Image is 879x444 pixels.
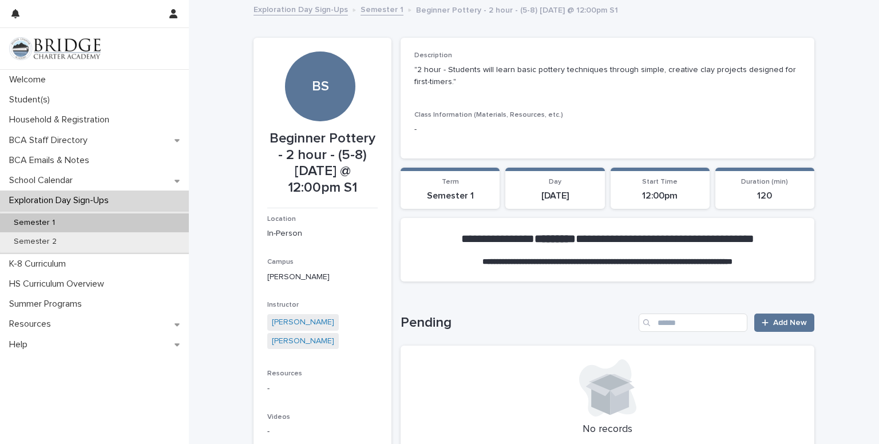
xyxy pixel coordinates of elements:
a: [PERSON_NAME] [272,316,334,328]
p: In-Person [267,228,378,240]
p: HS Curriculum Overview [5,279,113,290]
input: Search [639,314,747,332]
span: Day [549,179,561,185]
p: Beginner Pottery - 2 hour - (5-8) [DATE] @ 12:00pm S1 [267,130,378,196]
p: K-8 Curriculum [5,259,75,269]
p: - [267,426,378,438]
p: Help [5,339,37,350]
p: 120 [722,191,807,201]
span: Description [414,52,452,59]
a: [PERSON_NAME] [272,335,334,347]
span: Start Time [642,179,678,185]
p: Resources [5,319,60,330]
span: Instructor [267,302,299,308]
p: Beginner Pottery - 2 hour - (5-8) [DATE] @ 12:00pm S1 [416,3,618,15]
p: BCA Staff Directory [5,135,97,146]
p: [PERSON_NAME] [267,271,378,283]
div: BS [285,8,355,94]
span: Duration (min) [741,179,788,185]
p: - [267,383,378,395]
p: 12:00pm [617,191,703,201]
span: Campus [267,259,294,265]
p: Exploration Day Sign-Ups [5,195,118,206]
span: Class Information (Materials, Resources, etc.) [414,112,563,118]
p: "2 hour - Students will learn basic pottery techniques through simple, creative clay projects des... [414,64,801,88]
p: Summer Programs [5,299,91,310]
a: Add New [754,314,814,332]
p: School Calendar [5,175,82,186]
p: No records [414,423,801,436]
span: Add New [773,319,807,327]
span: Location [267,216,296,223]
img: V1C1m3IdTEidaUdm9Hs0 [9,37,101,60]
h1: Pending [401,315,634,331]
p: - [414,124,801,136]
p: Semester 1 [5,218,64,228]
span: Term [442,179,459,185]
span: Videos [267,414,290,421]
p: Student(s) [5,94,59,105]
a: Semester 1 [361,2,403,15]
p: [DATE] [512,191,597,201]
p: Welcome [5,74,55,85]
p: BCA Emails & Notes [5,155,98,166]
p: Household & Registration [5,114,118,125]
p: Semester 2 [5,237,66,247]
p: Semester 1 [407,191,493,201]
span: Resources [267,370,302,377]
a: Exploration Day Sign-Ups [254,2,348,15]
